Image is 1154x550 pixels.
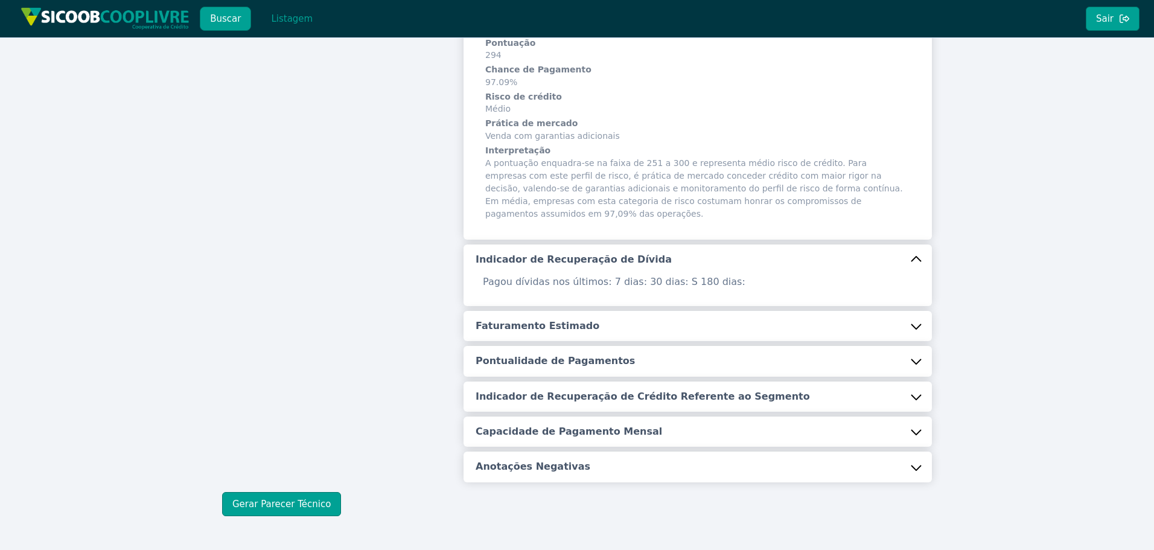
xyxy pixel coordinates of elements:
[476,354,635,368] h5: Pontualidade de Pagamentos
[200,7,251,31] button: Buscar
[485,145,910,157] h6: Interpretação
[1086,7,1140,31] button: Sair
[476,275,920,289] p: Pagou dívidas nos últimos: 7 dias: 30 dias: S 180 dias:
[21,7,190,30] img: img/sicoob_cooplivre.png
[222,492,341,516] button: Gerar Parecer Técnico
[476,425,662,438] h5: Capacidade de Pagamento Mensal
[485,118,910,130] h6: Prática de mercado
[485,64,910,76] h6: Chance de Pagamento
[485,145,910,220] span: A pontuação enquadra-se na faixa de 251 a 300 e representa médio risco de crédito. Para empresas ...
[476,390,810,403] h5: Indicador de Recuperação de Crédito Referente ao Segmento
[476,460,590,473] h5: Anotações Negativas
[464,382,932,412] button: Indicador de Recuperação de Crédito Referente ao Segmento
[485,118,910,142] span: Venda com garantias adicionais
[464,346,932,376] button: Pontualidade de Pagamentos
[485,91,910,116] span: Médio
[464,417,932,447] button: Capacidade de Pagamento Mensal
[476,319,599,333] h5: Faturamento Estimado
[485,91,910,103] h6: Risco de crédito
[476,253,672,266] h5: Indicador de Recuperação de Dívida
[464,311,932,341] button: Faturamento Estimado
[485,64,910,89] span: 97.09%
[261,7,323,31] button: Listagem
[485,37,910,62] span: 294
[485,37,910,50] h6: Pontuação
[464,245,932,275] button: Indicador de Recuperação de Dívida
[464,452,932,482] button: Anotações Negativas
